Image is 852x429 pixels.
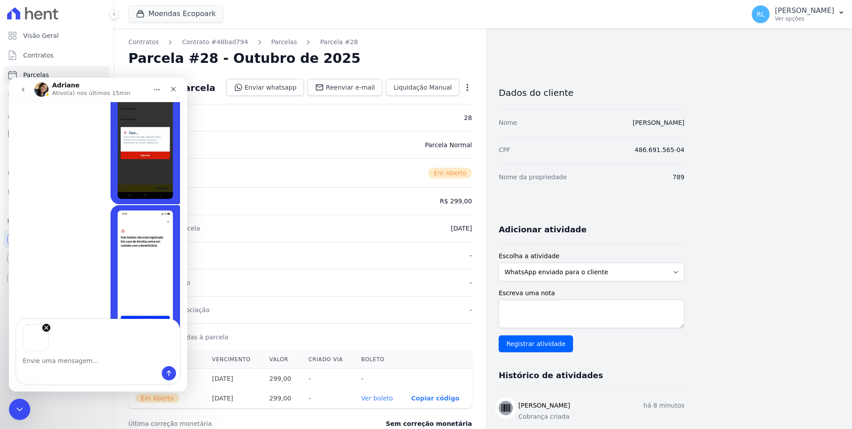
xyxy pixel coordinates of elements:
[775,6,834,15] p: [PERSON_NAME]
[301,388,354,408] th: -
[499,370,603,381] h3: Histórico de atividades
[320,37,358,47] a: Parcela #28
[470,278,472,287] dd: -
[23,51,53,60] span: Contratos
[386,419,472,428] dd: Sem correção monetária
[451,224,472,233] dd: [DATE]
[326,83,375,92] span: Reenviar e-mail
[4,144,110,162] a: Transferências
[499,87,684,98] h3: Dados do cliente
[182,37,248,47] a: Contrato #48bad794
[361,395,393,402] a: Ver boleto
[8,273,171,289] textarea: Envie uma mensagem...
[428,168,472,178] span: Em Aberto
[745,2,852,27] button: RL [PERSON_NAME] Ver opções
[9,399,30,420] iframe: Intercom live chat
[271,37,297,47] a: Parcelas
[128,37,159,47] a: Contratos
[205,369,262,389] th: [DATE]
[386,79,459,96] a: Liquidação Manual
[672,173,684,181] dd: 789
[499,145,510,154] dt: CPF
[4,105,110,123] a: Clientes
[775,15,834,22] p: Ver opções
[4,66,110,84] a: Parcelas
[128,419,332,428] dt: Última correção monetária
[7,216,106,227] div: Plataformas
[262,388,301,408] th: 299,00
[499,118,517,127] dt: Nome
[464,113,472,122] dd: 28
[411,395,459,402] button: Copiar código
[499,173,567,181] dt: Nome da propriedade
[518,401,570,410] h3: [PERSON_NAME]
[128,37,472,47] nav: Breadcrumb
[205,388,262,408] th: [DATE]
[226,79,304,96] a: Enviar whatsapp
[499,335,573,352] input: Registrar atividade
[262,351,301,369] th: Valor
[757,11,765,17] span: RL
[9,78,187,392] iframe: Intercom live chat
[4,86,110,103] a: Lotes
[205,351,262,369] th: Vencimento
[135,394,179,403] span: Em Aberto
[301,369,354,389] th: -
[4,27,110,45] a: Visão Geral
[262,369,301,389] th: 299,00
[354,369,404,389] th: -
[128,50,360,66] h2: Parcela #28 - Outubro de 2025
[518,412,684,421] p: Cobrança criada
[499,224,586,235] h3: Adicionar atividade
[4,250,110,268] a: Conta Hent
[7,128,171,268] div: Rogerio diz…
[23,70,49,79] span: Parcelas
[4,184,110,202] a: Negativação
[23,31,59,40] span: Visão Geral
[4,164,110,182] a: Crédito
[499,289,684,298] label: Escreva uma nota
[153,289,167,303] button: Enviar uma mensagem
[4,125,110,143] a: Minha Carteira
[14,247,40,273] img: Pré-visualização da imagem 1 de 1
[633,119,684,126] a: [PERSON_NAME]
[470,305,472,314] dd: -
[33,246,41,254] button: Remover imagem 1
[354,351,404,369] th: Boleto
[425,140,472,149] dd: Parcela Normal
[307,79,382,96] a: Reenviar e-mail
[301,351,354,369] th: Criado via
[8,242,171,273] div: Pré-visualizações de imagens
[643,401,684,410] p: há 8 minutos
[635,145,684,154] dd: 486.691.565-04
[4,230,110,248] a: Recebíveis
[470,251,472,260] dd: -
[393,83,452,92] span: Liquidação Manual
[440,197,472,206] dd: R$ 299,00
[128,5,223,22] button: Moendas Ecopoark
[499,252,684,261] label: Escolha a atividade
[4,46,110,64] a: Contratos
